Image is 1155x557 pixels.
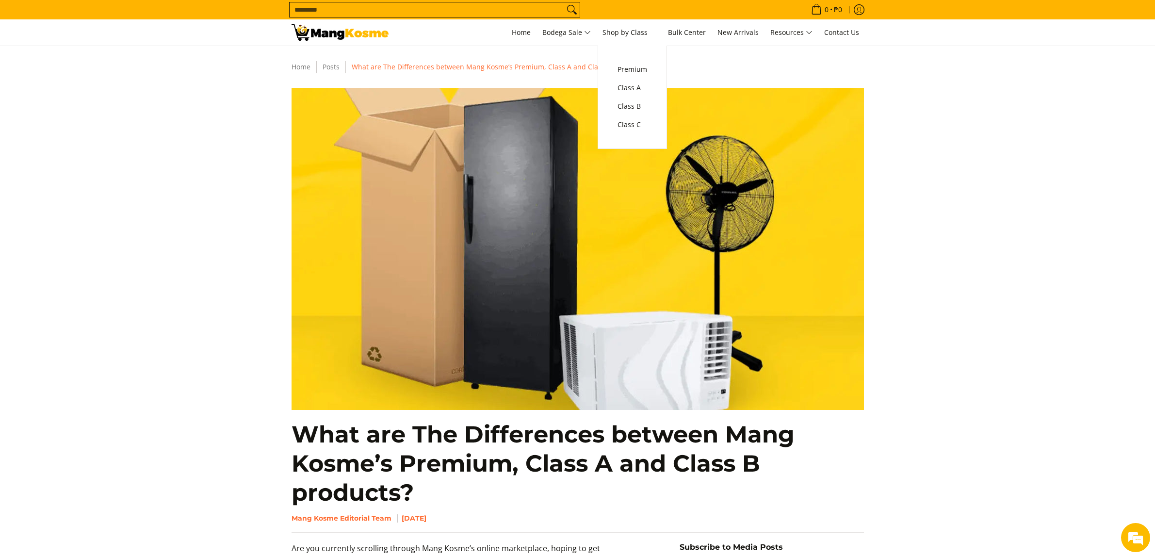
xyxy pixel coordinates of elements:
span: Bulk Center [668,28,706,37]
a: Bulk Center [663,19,711,46]
span: Bodega Sale [542,27,591,39]
a: Home [292,62,310,71]
span: Contact Us [824,28,859,37]
h6: Mang Kosme Editorial Team [292,514,864,523]
span: Resources [770,27,813,39]
span: Class B [618,100,647,113]
a: Home [507,19,536,46]
span: • [808,4,845,15]
img: Mang Kosme&#39;s Premium, Class A, &amp; Class B Home Appliances l MK Blog [292,24,389,41]
nav: Main Menu [398,19,864,46]
time: [DATE] [402,514,426,523]
span: What are The Differences between Mang Kosme’s Premium, Class A and Class B products? [352,62,645,71]
h1: What are The Differences between Mang Kosme’s Premium, Class A and Class B products? [292,420,864,507]
a: Class B [613,97,652,115]
span: Home [512,28,531,37]
span: ₱0 [832,6,844,13]
a: Premium [613,60,652,79]
a: New Arrivals [713,19,764,46]
span: Class A [618,82,647,94]
span: Premium [618,64,647,76]
button: Search [564,2,580,17]
a: Contact Us [819,19,864,46]
span: 0 [823,6,830,13]
span: Class C [618,119,647,131]
img: class a-class b-blog-featured-image [292,88,864,410]
span: New Arrivals [717,28,759,37]
a: Shop by Class [598,19,661,46]
a: Class C [613,115,652,134]
a: Class A [613,79,652,97]
a: Bodega Sale [537,19,596,46]
span: Shop by Class [602,27,656,39]
a: Resources [765,19,817,46]
nav: Breadcrumbs [287,61,869,73]
a: Posts [323,62,340,71]
h5: Subscribe to Media Posts [680,542,864,552]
